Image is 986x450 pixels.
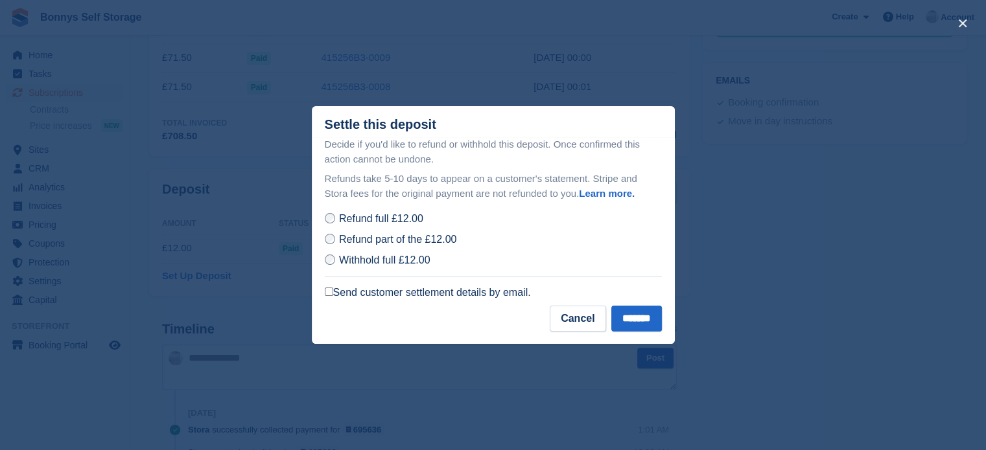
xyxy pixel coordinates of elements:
[339,254,430,265] span: Withhold full £12.00
[325,254,335,265] input: Withhold full £12.00
[339,213,423,224] span: Refund full £12.00
[325,287,333,296] input: Send customer settlement details by email.
[325,234,335,244] input: Refund part of the £12.00
[325,286,531,299] label: Send customer settlement details by email.
[325,117,436,132] div: Settle this deposit
[325,137,662,166] p: Decide if you'd like to refund or withhold this deposit. Once confirmed this action cannot be und...
[550,306,605,332] button: Cancel
[325,172,662,201] p: Refunds take 5-10 days to appear on a customer's statement. Stripe and Stora fees for the origina...
[339,234,456,245] span: Refund part of the £12.00
[579,188,635,199] a: Learn more.
[952,13,973,34] button: close
[325,213,335,223] input: Refund full £12.00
